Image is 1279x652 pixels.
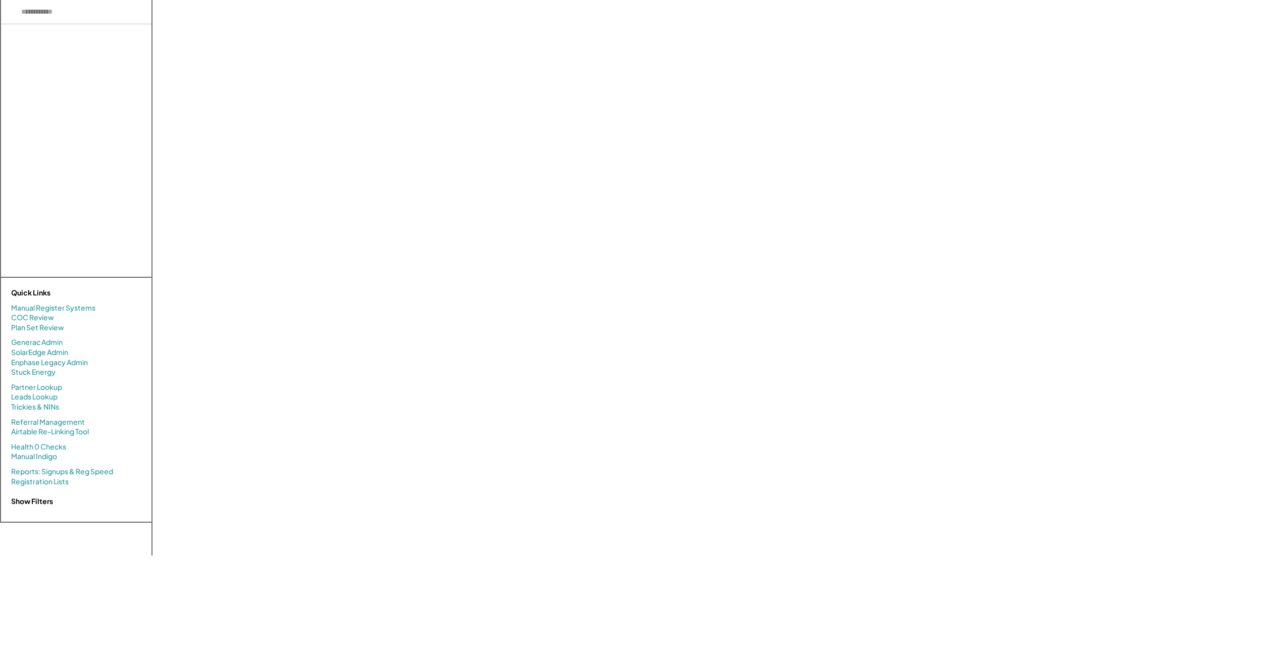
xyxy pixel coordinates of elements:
[11,427,89,437] a: Airtable Re-Linking Tool
[11,442,66,452] a: Health 0 Checks
[11,323,64,333] a: Plan Set Review
[11,392,58,402] a: Leads Lookup
[11,496,53,506] strong: Show Filters
[11,347,68,358] a: SolarEdge Admin
[11,382,62,392] a: Partner Lookup
[11,402,59,412] a: Trickies & NINs
[11,417,85,427] a: Referral Management
[11,358,88,368] a: Enphase Legacy Admin
[11,337,63,347] a: Generac Admin
[11,288,112,298] div: Quick Links
[11,452,57,462] a: Manual Indigo
[11,467,113,477] a: Reports: Signups & Reg Speed
[11,313,54,323] a: COC Review
[11,477,69,487] a: Registration Lists
[11,303,95,313] a: Manual Register Systems
[11,367,56,377] a: Stuck Energy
